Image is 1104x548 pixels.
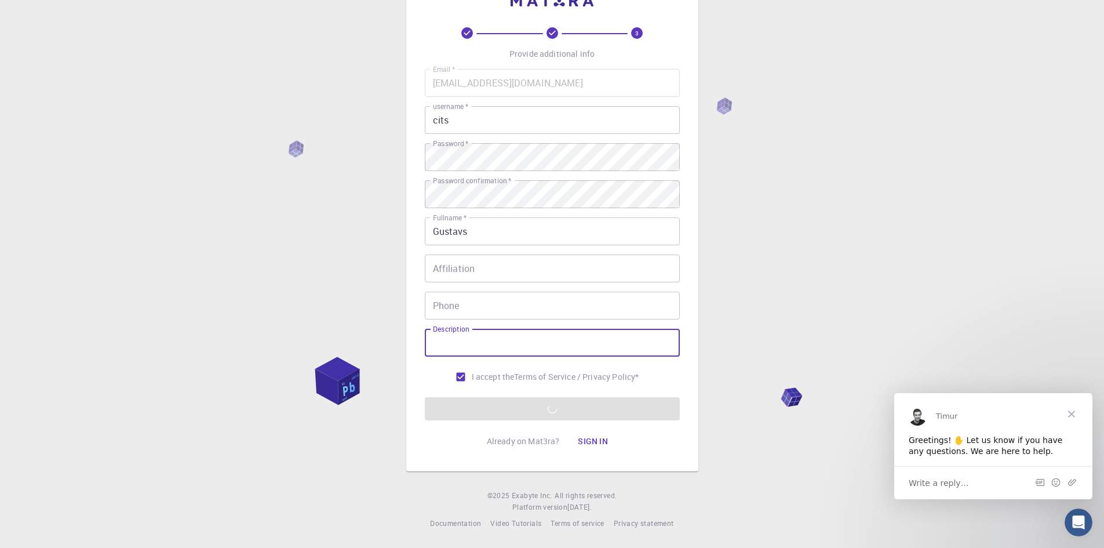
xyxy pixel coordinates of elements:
[433,101,468,111] label: username
[430,518,481,528] span: Documentation
[614,518,674,528] span: Privacy statement
[430,518,481,529] a: Documentation
[555,490,617,502] span: All rights reserved.
[472,371,515,383] span: I accept the
[551,518,604,529] a: Terms of service
[514,371,639,383] p: Terms of Service / Privacy Policy *
[433,176,511,186] label: Password confirmation
[487,490,512,502] span: © 2025
[567,502,592,513] a: [DATE].
[514,371,639,383] a: Terms of Service / Privacy Policy*
[433,64,455,74] label: Email
[512,502,567,513] span: Platform version
[512,490,552,502] a: Exabyte Inc.
[490,518,541,528] span: Video Tutorials
[487,436,560,447] p: Already on Mat3ra?
[635,29,639,37] text: 3
[433,324,469,334] label: Description
[490,518,541,529] a: Video Tutorials
[567,502,592,511] span: [DATE] .
[509,48,595,60] p: Provide additional info
[433,139,468,148] label: Password
[614,518,674,529] a: Privacy statement
[894,393,1092,499] iframe: Intercom live chat message
[433,213,467,223] label: Fullname
[569,430,617,453] button: Sign in
[551,518,604,528] span: Terms of service
[1065,509,1092,536] iframe: Intercom live chat
[512,491,552,500] span: Exabyte Inc.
